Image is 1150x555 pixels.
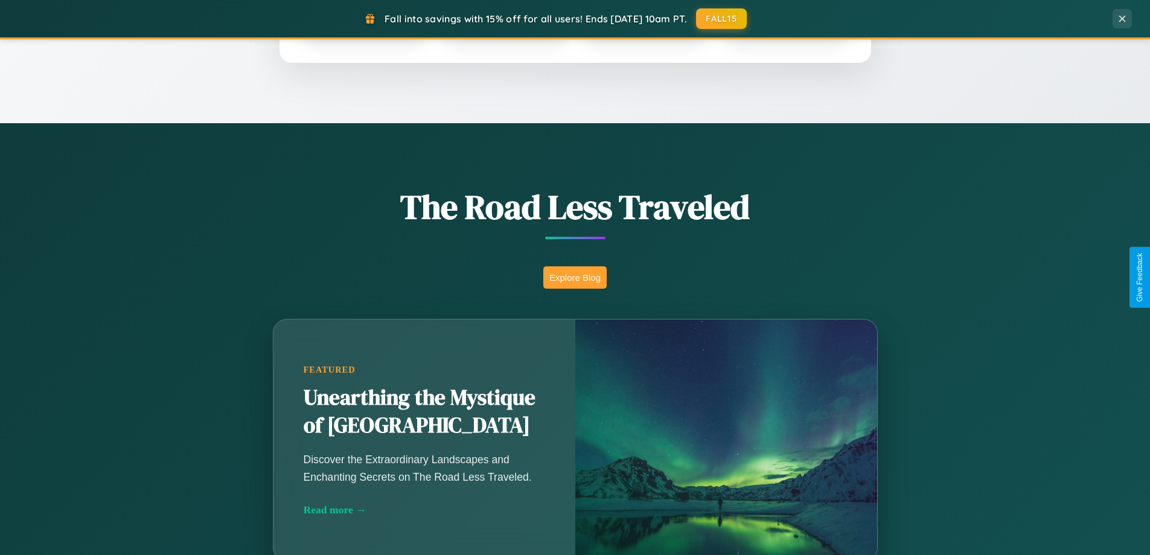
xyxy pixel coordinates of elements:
div: Give Feedback [1136,253,1144,302]
p: Discover the Extraordinary Landscapes and Enchanting Secrets on The Road Less Traveled. [304,451,545,485]
h1: The Road Less Traveled [213,184,938,230]
h2: Unearthing the Mystique of [GEOGRAPHIC_DATA] [304,384,545,440]
button: Explore Blog [543,266,607,289]
div: Read more → [304,504,545,516]
button: FALL15 [696,8,747,29]
span: Fall into savings with 15% off for all users! Ends [DATE] 10am PT. [385,13,687,25]
div: Featured [304,365,545,375]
